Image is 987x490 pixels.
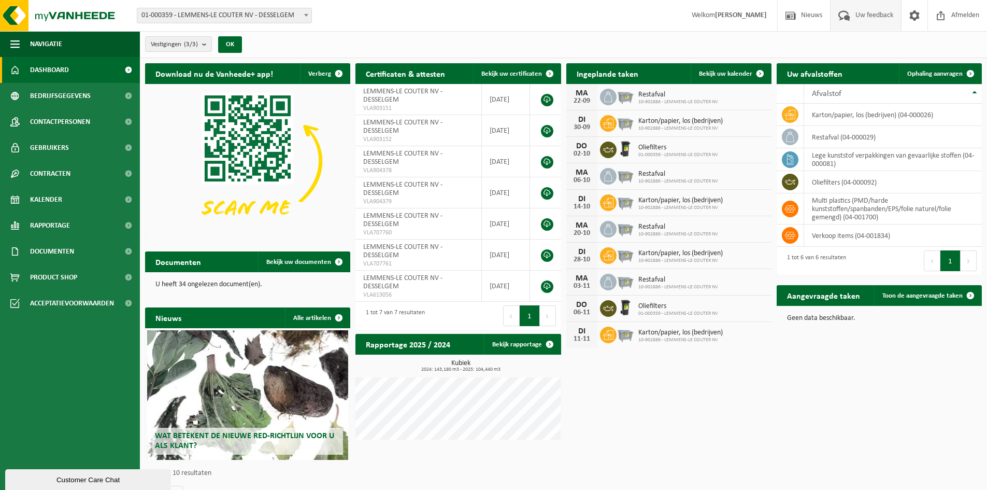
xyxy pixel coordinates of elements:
td: [DATE] [482,240,531,271]
button: Vestigingen(3/3) [145,36,212,52]
span: VLA903152 [363,135,473,144]
div: DO [571,301,592,309]
span: Verberg [308,71,331,77]
span: Gebruikers [30,135,69,161]
a: Bekijk uw kalender [691,63,770,84]
div: DI [571,327,592,335]
span: 10-902886 - LEMMENS-LE COUTER NV [638,205,723,211]
span: VLA707760 [363,229,473,237]
button: Previous [924,250,940,271]
div: 30-09 [571,124,592,131]
span: Bekijk uw documenten [266,259,331,265]
div: 11-11 [571,335,592,343]
span: Documenten [30,239,74,264]
span: Contracten [30,161,70,187]
span: Karton/papier, los (bedrijven) [638,249,723,258]
img: WB-2500-GAL-GY-01 [617,219,634,237]
count: (3/3) [184,41,198,48]
span: Navigatie [30,31,62,57]
p: U heeft 34 ongelezen document(en). [155,281,340,288]
h2: Aangevraagde taken [777,285,870,305]
div: MA [571,274,592,283]
td: restafval (04-000029) [804,126,982,148]
span: Kalender [30,187,62,213]
h2: Nieuws [145,307,192,328]
span: LEMMENS-LE COUTER NV - DESSELGEM [363,88,442,104]
span: Bekijk uw kalender [699,71,752,77]
td: [DATE] [482,115,531,146]
p: 1 van 10 resultaten [155,470,345,477]
img: WB-2500-GAL-GY-01 [617,114,634,131]
div: 06-11 [571,309,592,316]
td: karton/papier, los (bedrijven) (04-000026) [804,104,982,126]
span: 10-902886 - LEMMENS-LE COUTER NV [638,125,723,132]
div: 06-10 [571,177,592,184]
div: 14-10 [571,203,592,211]
h2: Ingeplande taken [566,63,649,83]
a: Bekijk uw certificaten [473,63,560,84]
td: [DATE] [482,84,531,115]
td: [DATE] [482,177,531,208]
button: Verberg [300,63,349,84]
span: Toon de aangevraagde taken [882,292,963,299]
span: Bekijk uw certificaten [481,71,542,77]
div: 22-09 [571,97,592,105]
div: DO [571,142,592,150]
img: WB-2500-GAL-GY-01 [617,166,634,184]
img: WB-0240-HPE-BK-01 [617,299,634,316]
img: WB-2500-GAL-GY-01 [617,325,634,343]
span: Afvalstof [812,90,841,98]
span: Bedrijfsgegevens [30,83,91,109]
button: 1 [940,250,961,271]
span: 10-902886 - LEMMENS-LE COUTER NV [638,337,723,343]
span: LEMMENS-LE COUTER NV - DESSELGEM [363,212,442,228]
span: Oliefilters [638,144,718,152]
span: Restafval [638,223,718,231]
span: 10-902886 - LEMMENS-LE COUTER NV [638,284,718,290]
button: OK [218,36,242,53]
img: WB-2500-GAL-GY-01 [617,193,634,211]
span: 01-000359 - LEMMENS-LE COUTER NV [638,152,718,158]
span: Acceptatievoorwaarden [30,290,114,316]
span: 10-902886 - LEMMENS-LE COUTER NV [638,231,718,237]
span: VLA904378 [363,166,473,175]
span: VLA613056 [363,291,473,299]
a: Bekijk uw documenten [258,251,349,272]
button: Next [540,305,556,326]
button: 1 [520,305,540,326]
td: [DATE] [482,146,531,177]
span: LEMMENS-LE COUTER NV - DESSELGEM [363,181,442,197]
div: MA [571,221,592,230]
span: 10-902886 - LEMMENS-LE COUTER NV [638,99,718,105]
span: LEMMENS-LE COUTER NV - DESSELGEM [363,150,442,166]
span: 10-902886 - LEMMENS-LE COUTER NV [638,258,723,264]
img: WB-2500-GAL-GY-01 [617,272,634,290]
span: Rapportage [30,213,70,239]
span: LEMMENS-LE COUTER NV - DESSELGEM [363,274,442,290]
span: Contactpersonen [30,109,90,135]
div: DI [571,116,592,124]
span: LEMMENS-LE COUTER NV - DESSELGEM [363,243,442,259]
span: Restafval [638,276,718,284]
div: 1 tot 6 van 6 resultaten [782,249,846,272]
a: Wat betekent de nieuwe RED-richtlijn voor u als klant? [147,330,348,460]
p: Geen data beschikbaar. [787,315,971,322]
span: 01-000359 - LEMMENS-LE COUTER NV - DESSELGEM [137,8,311,23]
div: 03-11 [571,283,592,290]
div: MA [571,169,592,177]
button: Next [961,250,977,271]
span: VLA903151 [363,104,473,113]
h2: Download nu de Vanheede+ app! [145,63,283,83]
span: Restafval [638,91,718,99]
div: 02-10 [571,150,592,158]
span: Vestigingen [151,37,198,52]
span: VLA707761 [363,260,473,268]
iframe: chat widget [5,467,173,490]
td: verkoop items (04-001834) [804,225,982,247]
td: [DATE] [482,208,531,240]
h2: Rapportage 2025 / 2024 [355,334,461,354]
a: Alle artikelen [285,307,349,328]
strong: [PERSON_NAME] [715,11,767,19]
h2: Uw afvalstoffen [777,63,853,83]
